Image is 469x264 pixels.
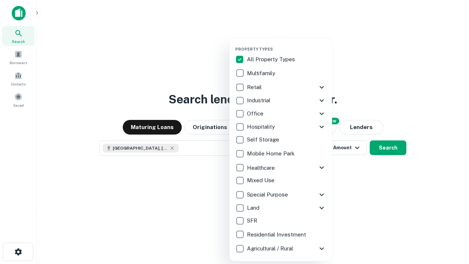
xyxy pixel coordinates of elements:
span: Property Types [235,47,273,51]
iframe: Chat Widget [432,205,469,241]
p: Industrial [247,96,272,105]
div: Retail [235,81,326,94]
p: Retail [247,83,263,92]
p: SFR [247,216,259,225]
p: Multifamily [247,69,277,78]
p: Agricultural / Rural [247,244,295,253]
p: Residential Investment [247,230,307,239]
p: Land [247,203,261,212]
div: Land [235,201,326,214]
p: All Property Types [247,55,296,64]
p: Mobile Home Park [247,149,296,158]
div: Healthcare [235,161,326,174]
div: Special Purpose [235,188,326,201]
div: Agricultural / Rural [235,242,326,255]
div: Office [235,107,326,120]
p: Special Purpose [247,190,289,199]
p: Healthcare [247,164,276,172]
p: Office [247,109,265,118]
div: Hospitality [235,120,326,133]
p: Hospitality [247,122,276,131]
p: Mixed Use [247,176,276,185]
p: Self Storage [247,135,281,144]
div: Industrial [235,94,326,107]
